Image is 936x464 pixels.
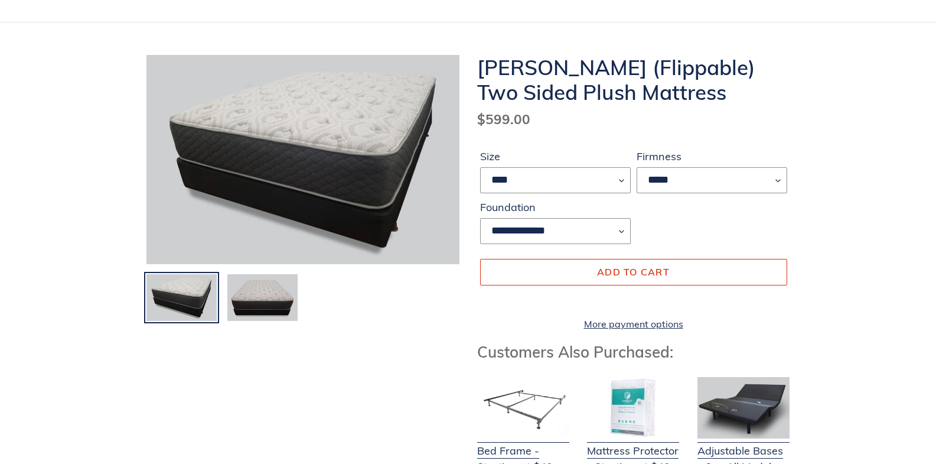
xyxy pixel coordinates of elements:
[480,317,787,331] a: More payment options
[145,273,218,323] img: Load image into Gallery viewer, Del Ray (Flippable) Two Sided Plush Mattress
[477,343,790,361] h3: Customers Also Purchased:
[480,148,631,164] label: Size
[597,266,670,278] span: Add to cart
[477,55,790,105] h1: [PERSON_NAME] (Flippable) Two Sided Plush Mattress
[480,259,787,285] button: Add to cart
[226,273,299,323] img: Load image into Gallery viewer, Del Ray (Flippable) Two Sided Plush Mattress
[477,111,530,128] span: $599.00
[587,377,679,439] img: Mattress Protector
[637,148,787,164] label: Firmness
[477,377,569,439] img: Bed Frame
[697,377,790,439] img: Adjustable Base
[480,199,631,215] label: Foundation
